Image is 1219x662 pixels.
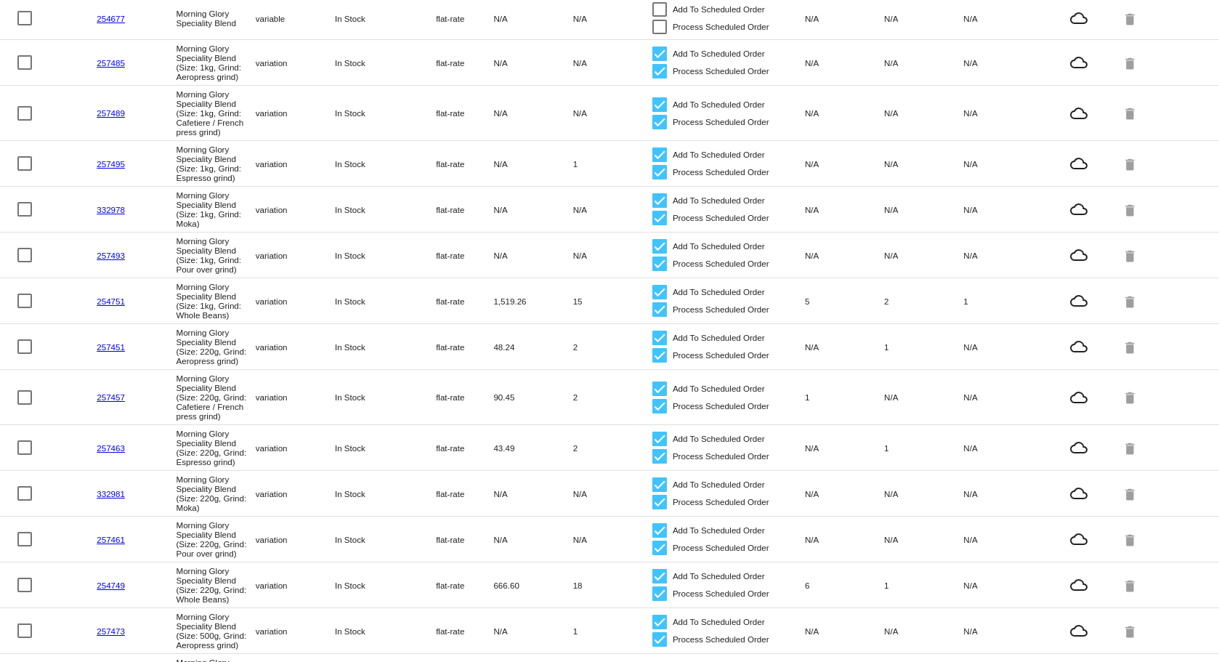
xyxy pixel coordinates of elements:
[493,105,572,121] mat-cell: N/A
[963,485,1042,502] mat-cell: N/A
[1122,386,1140,408] mat-icon: delete
[673,380,765,397] span: Add To Scheduled Order
[884,10,963,27] mat-cell: N/A
[884,485,963,502] mat-cell: N/A
[1043,389,1115,406] mat-icon: cloud_queue
[335,531,414,548] mat-cell: In Stock
[1122,7,1140,30] mat-icon: delete
[414,577,493,594] mat-cell: flat-rate
[573,389,652,405] mat-cell: 2
[573,105,652,121] mat-cell: N/A
[573,531,652,548] mat-cell: N/A
[176,40,255,85] mat-cell: Morning Glory Speciality Blend (Size: 1kg, Grind: Aeropress grind)
[176,370,255,424] mat-cell: Morning Glory Speciality Blend (Size: 220g, Grind: Cafetiere / French press grind)
[335,623,414,639] mat-cell: In Stock
[493,293,572,310] mat-cell: 1,519.26
[1043,246,1115,264] mat-icon: cloud_queue
[673,493,769,511] span: Process Scheduled Order
[884,339,963,355] mat-cell: 1
[673,96,765,113] span: Add To Scheduled Order
[493,201,572,218] mat-cell: N/A
[573,577,652,594] mat-cell: 18
[673,522,765,539] span: Add To Scheduled Order
[256,440,335,456] mat-cell: variation
[963,10,1042,27] mat-cell: N/A
[256,10,335,27] mat-cell: variable
[805,577,884,594] mat-cell: 6
[573,55,652,71] mat-cell: N/A
[414,201,493,218] mat-cell: flat-rate
[1043,155,1115,172] mat-icon: cloud_queue
[493,339,572,355] mat-cell: 48.24
[963,531,1042,548] mat-cell: N/A
[573,293,652,310] mat-cell: 15
[673,164,769,181] span: Process Scheduled Order
[673,613,765,631] span: Add To Scheduled Order
[256,531,335,548] mat-cell: variation
[1043,338,1115,355] mat-icon: cloud_queue
[1122,620,1140,642] mat-icon: delete
[1122,574,1140,597] mat-icon: delete
[673,255,769,273] span: Process Scheduled Order
[335,201,414,218] mat-cell: In Stock
[493,156,572,172] mat-cell: N/A
[673,209,769,227] span: Process Scheduled Order
[673,347,769,364] span: Process Scheduled Order
[963,201,1042,218] mat-cell: N/A
[97,159,125,169] a: 257495
[256,339,335,355] mat-cell: variation
[963,247,1042,264] mat-cell: N/A
[176,278,255,323] mat-cell: Morning Glory Speciality Blend (Size: 1kg, Grind: Whole Beans)
[805,55,884,71] mat-cell: N/A
[963,440,1042,456] mat-cell: N/A
[963,293,1042,310] mat-cell: 1
[176,187,255,232] mat-cell: Morning Glory Speciality Blend (Size: 1kg, Grind: Moka)
[573,247,652,264] mat-cell: N/A
[884,156,963,172] mat-cell: N/A
[573,156,652,172] mat-cell: 1
[1043,530,1115,548] mat-icon: cloud_queue
[335,156,414,172] mat-cell: In Stock
[176,517,255,562] mat-cell: Morning Glory Speciality Blend (Size: 220g, Grind: Pour over grind)
[414,531,493,548] mat-cell: flat-rate
[97,443,125,453] a: 257463
[573,485,652,502] mat-cell: N/A
[493,389,572,405] mat-cell: 90.45
[805,485,884,502] mat-cell: N/A
[97,108,125,118] a: 257489
[335,485,414,502] mat-cell: In Stock
[673,397,769,415] span: Process Scheduled Order
[1043,9,1115,27] mat-icon: cloud_queue
[673,301,769,318] span: Process Scheduled Order
[256,156,335,172] mat-cell: variation
[1122,437,1140,459] mat-icon: delete
[97,58,125,68] a: 257485
[414,247,493,264] mat-cell: flat-rate
[673,1,765,18] span: Add To Scheduled Order
[1043,54,1115,71] mat-icon: cloud_queue
[1043,485,1115,502] mat-icon: cloud_queue
[1122,52,1140,74] mat-icon: delete
[573,201,652,218] mat-cell: N/A
[1122,153,1140,175] mat-icon: delete
[97,489,125,498] a: 332981
[493,623,572,639] mat-cell: N/A
[1043,439,1115,456] mat-icon: cloud_queue
[1122,102,1140,124] mat-icon: delete
[673,430,765,448] span: Add To Scheduled Order
[335,10,414,27] mat-cell: In Stock
[573,10,652,27] mat-cell: N/A
[414,156,493,172] mat-cell: flat-rate
[335,293,414,310] mat-cell: In Stock
[493,247,572,264] mat-cell: N/A
[414,485,493,502] mat-cell: flat-rate
[414,440,493,456] mat-cell: flat-rate
[805,156,884,172] mat-cell: N/A
[335,247,414,264] mat-cell: In Stock
[884,201,963,218] mat-cell: N/A
[805,10,884,27] mat-cell: N/A
[673,585,769,602] span: Process Scheduled Order
[673,45,765,62] span: Add To Scheduled Order
[673,329,765,347] span: Add To Scheduled Order
[414,293,493,310] mat-cell: flat-rate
